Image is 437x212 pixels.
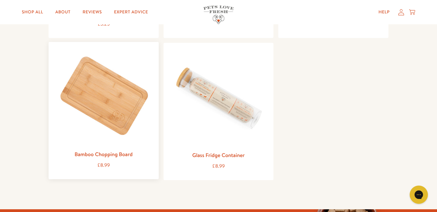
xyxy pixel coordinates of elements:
a: Glass Fridge Container [192,151,245,159]
img: Glass Fridge Container [168,48,269,148]
a: Reviews [78,6,107,18]
a: Help [374,6,395,18]
a: Shop All [17,6,48,18]
iframe: Gorgias live chat messenger [407,183,431,206]
div: £8.99 [53,161,154,169]
a: About [50,6,75,18]
a: Bamboo Chopping Board [75,150,133,158]
img: Pets Love Fresh [203,5,234,24]
div: £8.99 [168,162,269,170]
img: Bamboo Chopping Board [53,47,154,147]
a: Expert Advice [109,6,153,18]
